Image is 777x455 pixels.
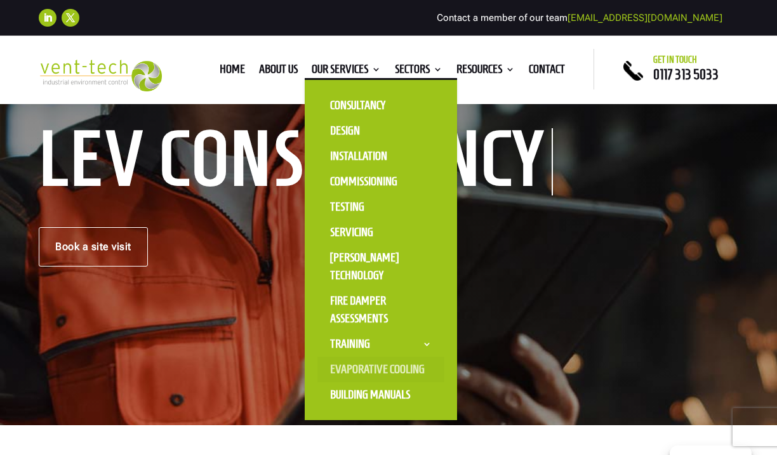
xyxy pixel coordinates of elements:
a: Fire Damper Assessments [317,288,444,331]
a: 0117 313 5033 [653,67,719,82]
a: Home [220,65,245,79]
img: 2023-09-27T08_35_16.549ZVENT-TECH---Clear-background [39,60,162,91]
a: Our Services [312,65,381,79]
a: Consultancy [317,93,444,118]
a: About us [259,65,298,79]
a: Resources [456,65,515,79]
a: Design [317,118,444,143]
a: [EMAIL_ADDRESS][DOMAIN_NAME] [568,12,722,23]
a: Servicing [317,220,444,245]
a: Installation [317,143,444,169]
a: Commissioning [317,169,444,194]
a: Sectors [395,65,442,79]
a: [PERSON_NAME] Technology [317,245,444,288]
a: Training [317,331,444,357]
a: Follow on LinkedIn [39,9,56,27]
a: Evaporative Cooling [317,357,444,382]
a: Book a site visit [39,227,148,267]
h1: LEV Consultancy [39,128,553,195]
span: Get in touch [653,55,697,65]
a: Contact [529,65,565,79]
a: Building Manuals [317,382,444,407]
span: Contact a member of our team [437,12,722,23]
a: Follow on X [62,9,79,27]
a: Testing [317,194,444,220]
